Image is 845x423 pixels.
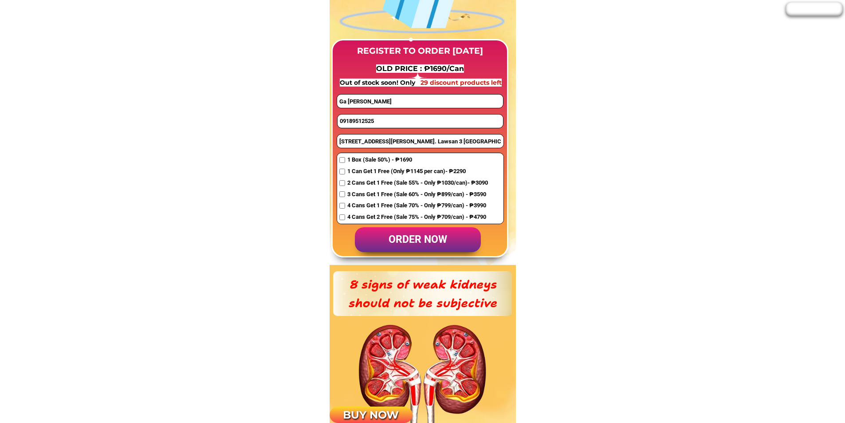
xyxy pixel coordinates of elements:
span: 2 Cans Get 1 Free (Sale 55% - Only ₱1030/can)- ₱3090 [347,178,488,188]
span: 29 discount products left [421,79,502,87]
span: 3 Cans Get 1 Free (Sale 60% - Only ₱899/can) - ₱3590 [347,190,488,199]
h3: REGISTER TO ORDER [DATE] [350,44,490,58]
span: 4 Cans Get 2 Free (Sale 75% - Only ₱709/can) - ₱4790 [347,213,488,222]
input: Phone number [338,115,503,128]
h3: 8 signs of weak kidneys should not be subjective [345,275,500,312]
p: order now [355,227,481,253]
span: 1 Can Get 1 Free (Only ₱1145 per can)- ₱2290 [347,167,488,176]
span: Out of stock soon! Only [340,79,417,87]
input: first and last name [337,95,503,108]
input: Address [337,134,503,148]
span: 4 Cans Get 1 Free (Sale 70% - Only ₱799/can) - ₱3990 [347,201,488,210]
span: OLD PRICE : ₱1690/Can [376,64,464,73]
span: 1 Box (Sale 50%) - ₱1690 [347,155,488,165]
